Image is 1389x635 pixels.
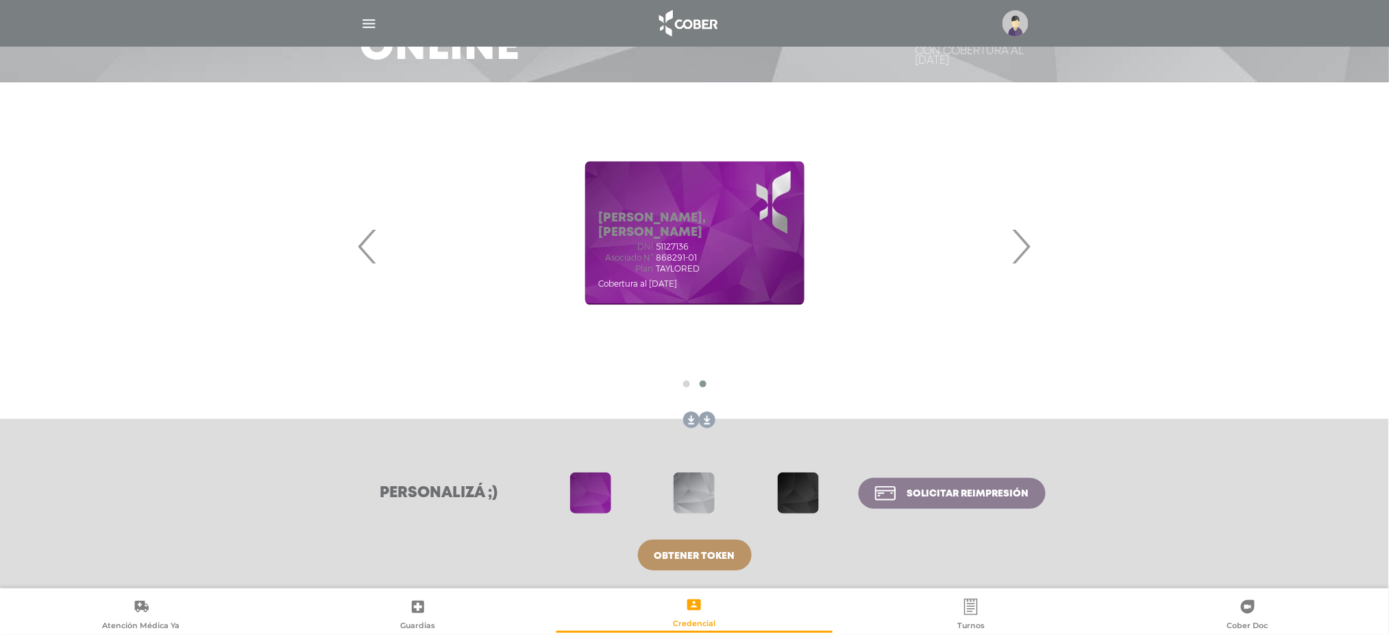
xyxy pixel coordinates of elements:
[599,211,791,241] h5: [PERSON_NAME], [PERSON_NAME]
[859,478,1045,509] a: Solicitar reimpresión
[599,242,654,252] span: DNI
[957,621,985,633] span: Turnos
[833,598,1109,633] a: Turnos
[638,540,752,571] a: Obtener token
[344,484,534,502] h3: Personalizá ;)
[3,598,280,633] a: Atención Médica Ya
[280,598,556,633] a: Guardias
[656,264,700,274] span: TAYLORED
[907,489,1029,499] span: Solicitar reimpresión
[656,242,689,252] span: 51127136
[915,37,1029,66] div: [PERSON_NAME] Con Cobertura al [DATE]
[556,596,833,631] a: Credencial
[656,253,698,263] span: 868291-01
[360,15,378,32] img: Cober_menu-lines-white.svg
[1008,209,1035,283] span: Next
[673,619,715,631] span: Credencial
[599,264,654,274] span: Plan
[652,7,724,40] img: logo_cober_home-white.png
[355,209,382,283] span: Previous
[599,253,654,263] span: Asociado N°
[654,551,735,561] span: Obtener token
[400,621,435,633] span: Guardias
[1227,621,1268,633] span: Cober Doc
[1109,598,1386,633] a: Cober Doc
[102,621,180,633] span: Atención Médica Ya
[1003,10,1029,36] img: profile-placeholder.svg
[599,278,678,289] span: Cobertura al [DATE]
